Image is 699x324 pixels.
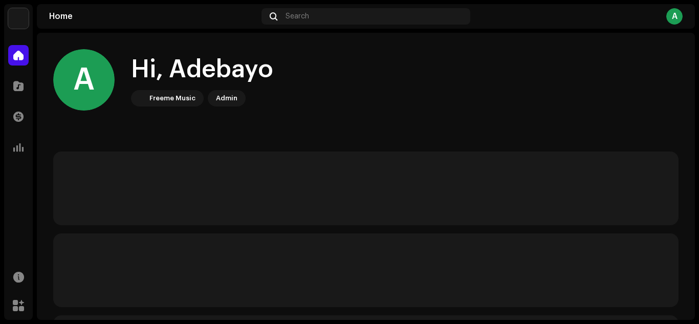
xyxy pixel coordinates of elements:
[131,53,273,86] div: Hi, Adebayo
[8,8,29,29] img: 7951d5c0-dc3c-4d78-8e51-1b6de87acfd8
[149,92,195,104] div: Freeme Music
[49,12,257,20] div: Home
[216,92,237,104] div: Admin
[53,49,115,111] div: A
[286,12,309,20] span: Search
[666,8,683,25] div: A
[133,92,145,104] img: 7951d5c0-dc3c-4d78-8e51-1b6de87acfd8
